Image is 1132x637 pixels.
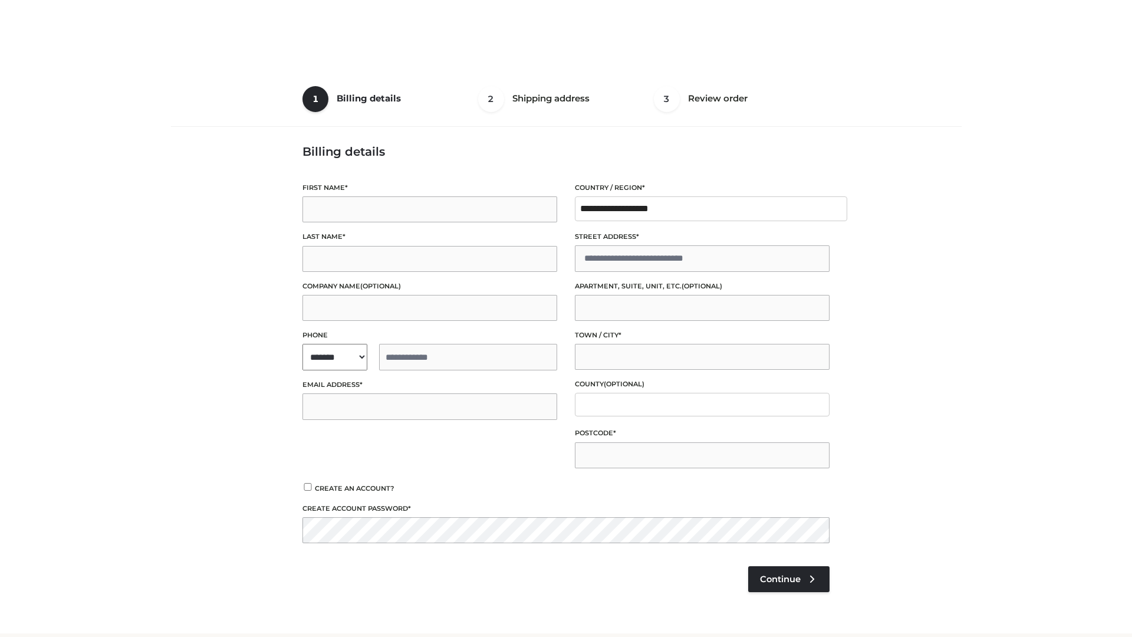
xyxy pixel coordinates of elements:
span: 3 [654,86,680,112]
span: Review order [688,93,748,104]
span: Shipping address [512,93,590,104]
span: (optional) [604,380,644,388]
label: Street address [575,231,830,242]
input: Create an account? [302,483,313,491]
span: (optional) [360,282,401,290]
label: Phone [302,330,557,341]
span: Create an account? [315,484,394,492]
label: Email address [302,379,557,390]
span: Billing details [337,93,401,104]
span: Continue [760,574,801,585]
label: Create account password [302,503,830,514]
span: 2 [478,86,504,112]
label: Apartment, suite, unit, etc. [575,281,830,292]
span: 1 [302,86,328,112]
label: Last name [302,231,557,242]
label: Company name [302,281,557,292]
label: Country / Region [575,182,830,193]
label: County [575,379,830,390]
a: Continue [748,566,830,592]
label: Town / City [575,330,830,341]
label: Postcode [575,428,830,439]
label: First name [302,182,557,193]
span: (optional) [682,282,722,290]
h3: Billing details [302,145,830,159]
